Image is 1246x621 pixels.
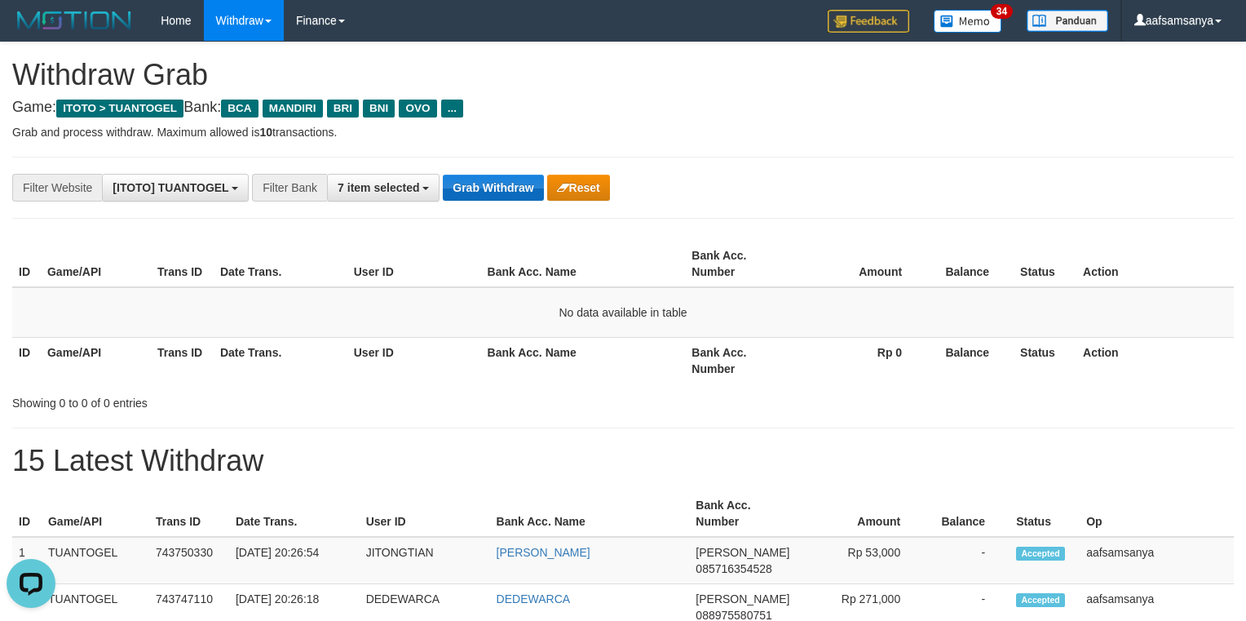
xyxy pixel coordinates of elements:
button: Grab Withdraw [443,175,543,201]
th: ID [12,337,41,384]
th: Amount [797,490,925,537]
th: Balance [926,337,1014,384]
p: Grab and process withdraw. Maximum allowed is transactions. [12,124,1234,140]
button: Reset [547,175,610,201]
th: Game/API [42,490,149,537]
td: aafsamsanya [1080,537,1234,584]
th: Action [1076,241,1234,287]
span: ... [441,100,463,118]
th: Bank Acc. Number [689,490,797,537]
span: BRI [327,100,359,118]
span: 34 [991,4,1013,19]
th: Trans ID [151,241,214,287]
td: No data available in table [12,287,1234,338]
img: Feedback.jpg [828,10,909,33]
th: Amount [795,241,926,287]
div: Filter Website [12,174,102,202]
th: Status [1014,241,1076,287]
span: [ITOTO] TUANTOGEL [113,181,228,194]
td: TUANTOGEL [42,537,149,584]
td: - [925,537,1010,584]
th: Rp 0 [795,337,926,384]
img: Button%20Memo.svg [934,10,1002,33]
th: Op [1080,490,1234,537]
h4: Game: Bank: [12,100,1234,116]
td: JITONGTIAN [360,537,490,584]
th: ID [12,241,41,287]
div: Showing 0 to 0 of 0 entries [12,388,507,411]
th: Balance [926,241,1014,287]
img: MOTION_logo.png [12,8,136,33]
th: Date Trans. [214,337,347,384]
th: Game/API [41,337,151,384]
th: Trans ID [151,337,214,384]
th: User ID [347,337,481,384]
th: Bank Acc. Number [685,241,795,287]
td: 1 [12,537,42,584]
span: Accepted [1016,593,1065,607]
th: Game/API [41,241,151,287]
th: ID [12,490,42,537]
span: ITOTO > TUANTOGEL [56,100,183,118]
th: Balance [925,490,1010,537]
span: BNI [363,100,395,118]
span: OVO [399,100,436,118]
button: [ITOTO] TUANTOGEL [102,174,249,202]
td: 743750330 [149,537,229,584]
span: Copy 085716354528 to clipboard [696,562,771,575]
strong: 10 [259,126,272,139]
td: [DATE] 20:26:54 [229,537,360,584]
a: DEDEWARCA [497,592,571,605]
span: BCA [221,100,258,118]
th: Date Trans. [229,490,360,537]
div: Filter Bank [252,174,327,202]
h1: Withdraw Grab [12,59,1234,91]
span: MANDIRI [263,100,323,118]
button: Open LiveChat chat widget [7,7,55,55]
th: Status [1010,490,1080,537]
span: Accepted [1016,547,1065,561]
img: panduan.png [1027,10,1108,32]
th: Bank Acc. Name [481,241,686,287]
th: Date Trans. [214,241,347,287]
a: [PERSON_NAME] [497,546,590,559]
th: Bank Acc. Name [481,337,686,384]
th: Action [1076,337,1234,384]
h1: 15 Latest Withdraw [12,445,1234,477]
th: Trans ID [149,490,229,537]
th: Bank Acc. Number [685,337,795,384]
span: [PERSON_NAME] [696,592,789,605]
th: User ID [347,241,481,287]
button: 7 item selected [327,174,440,202]
th: Bank Acc. Name [490,490,690,537]
th: User ID [360,490,490,537]
span: [PERSON_NAME] [696,546,789,559]
span: 7 item selected [338,181,419,194]
th: Status [1014,337,1076,384]
td: Rp 53,000 [797,537,925,584]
